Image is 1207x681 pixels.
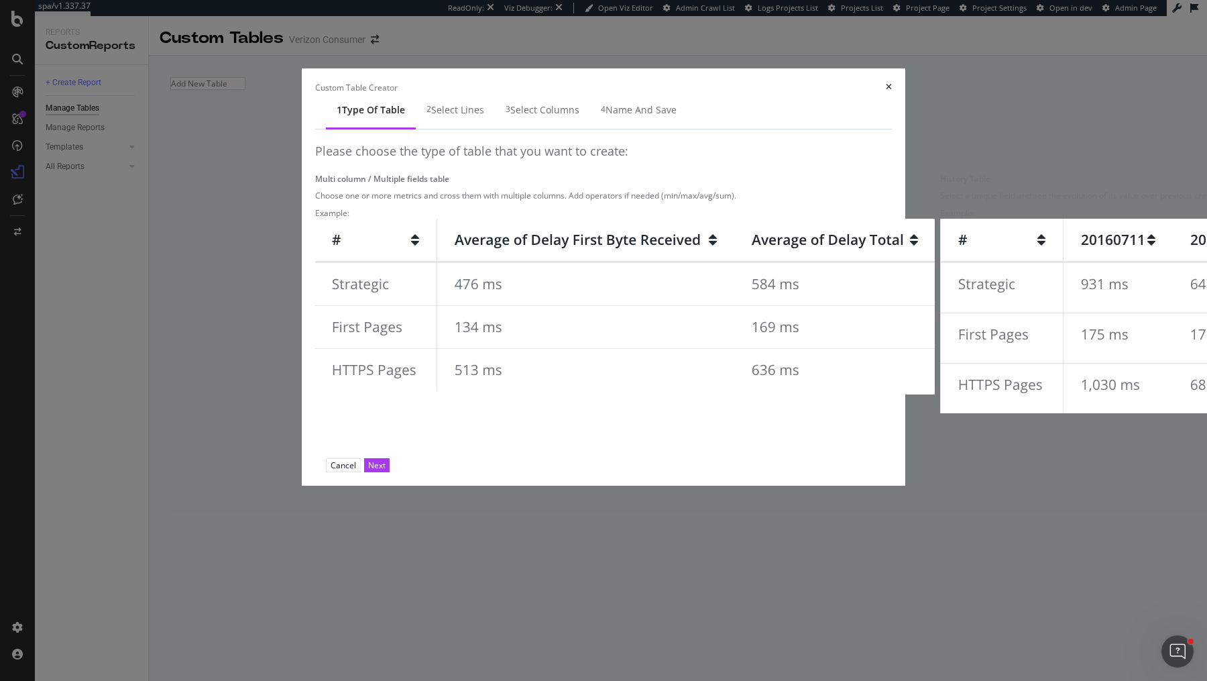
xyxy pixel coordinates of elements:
[431,103,484,117] div: Select lines
[315,82,398,93] div: Custom Table Creator
[368,460,386,471] div: Next
[337,103,342,117] div: 1
[601,103,606,115] div: 4
[1161,635,1194,668] iframe: Intercom live chat
[326,458,361,472] button: Cancel
[886,82,892,93] div: times
[506,103,510,115] div: 3
[315,219,935,395] img: MultiColumnTablePreview
[315,129,892,174] div: Please choose the type of table that you want to create:
[510,103,579,117] div: Select columns
[606,103,677,117] div: Name and save
[302,68,905,486] div: modal
[426,103,431,115] div: 2
[315,207,935,395] div: Example:
[315,190,935,201] div: Choose one or more metrics and cross them with multiple columns. Add operators if needed (min/max...
[364,458,390,472] button: Next
[342,103,405,117] div: Type of table
[315,173,935,185] div: Multi column / Multiple fields table
[331,460,356,471] div: Cancel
